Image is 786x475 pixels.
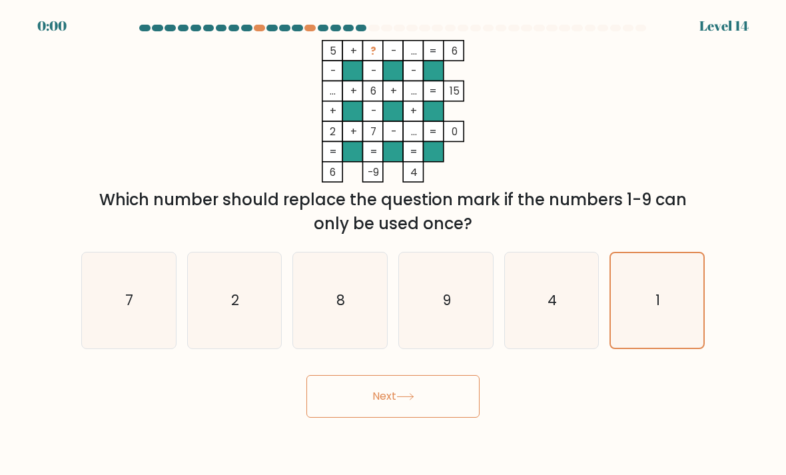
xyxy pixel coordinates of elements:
tspan: 15 [450,84,460,98]
tspan: ... [411,44,417,58]
div: Which number should replace the question mark if the numbers 1-9 can only be used once? [89,188,697,236]
tspan: ... [411,84,417,98]
tspan: + [350,44,357,58]
tspan: = [370,145,378,159]
tspan: + [390,84,397,98]
text: 8 [337,290,346,310]
tspan: 7 [370,125,376,139]
text: 4 [548,290,557,310]
tspan: = [410,145,418,159]
tspan: 6 [330,165,336,179]
tspan: 5 [330,44,336,58]
tspan: + [350,125,357,139]
tspan: + [410,104,417,118]
tspan: 6 [452,44,458,58]
tspan: - [391,44,396,58]
text: 7 [126,290,134,310]
tspan: - [371,64,376,78]
text: 1 [655,290,660,310]
tspan: ... [330,84,336,98]
text: 9 [442,290,451,310]
tspan: = [429,84,437,98]
button: Next [306,375,480,418]
div: Level 14 [699,16,749,36]
tspan: - [371,104,376,118]
tspan: 2 [330,125,336,139]
tspan: -9 [368,165,379,179]
tspan: - [330,64,336,78]
tspan: 6 [370,84,376,98]
tspan: ? [370,44,376,58]
tspan: + [330,104,336,118]
div: 0:00 [37,16,67,36]
tspan: = [429,44,437,58]
tspan: + [350,84,357,98]
tspan: = [329,145,337,159]
tspan: ... [411,125,417,139]
tspan: - [411,64,416,78]
tspan: 0 [452,125,458,139]
tspan: - [391,125,396,139]
tspan: 4 [410,165,418,179]
tspan: = [429,125,437,139]
text: 2 [231,290,239,310]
